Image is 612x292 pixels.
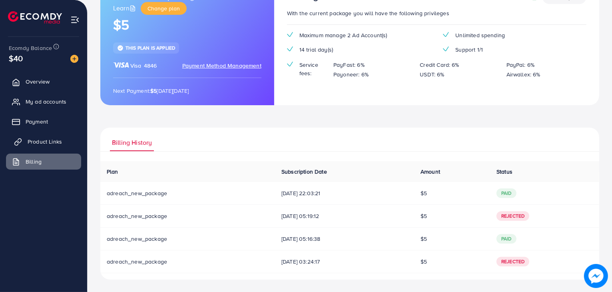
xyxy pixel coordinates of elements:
span: $5 [421,189,427,197]
span: Plan [107,168,118,176]
img: image [584,264,608,288]
span: Overview [26,78,50,86]
p: PayFast: 6% [333,60,365,70]
p: With the current package you will have the following privileges [287,8,586,18]
span: Amount [421,168,440,176]
img: tick [287,62,293,67]
p: Next Payment: [DATE][DATE] [113,86,261,96]
img: tick [287,32,293,37]
img: logo [8,11,62,24]
span: $5 [421,258,427,266]
span: $5 [421,212,427,220]
span: adreach_new_package [107,235,167,243]
img: tick [287,46,293,52]
img: brand [113,62,129,68]
span: Subscription Date [281,168,327,176]
span: Support 1/1 [455,46,483,54]
span: Billing History [112,138,152,147]
span: Payment [26,118,48,126]
img: image [70,55,78,63]
p: PayPal: 6% [506,60,535,70]
span: Rejected [496,211,529,221]
a: Product Links [6,134,81,150]
a: Payment [6,114,81,130]
span: Rejected [496,257,529,266]
span: adreach_new_package [107,189,167,197]
span: Service fees: [299,61,327,77]
span: adreach_new_package [107,258,167,266]
p: Credit Card: 6% [420,60,459,70]
span: Change plan [148,4,180,12]
span: Product Links [28,138,62,146]
span: adreach_new_package [107,212,167,220]
span: 14 trial day(s) [299,46,333,54]
img: tick [117,45,124,51]
span: $40 [9,52,23,64]
button: Change plan [141,2,187,15]
span: Status [496,168,512,176]
span: [DATE] 22:03:21 [281,189,408,197]
p: Payoneer: 6% [333,70,369,79]
strong: $5 [150,87,157,95]
a: My ad accounts [6,94,81,110]
span: My ad accounts [26,98,66,106]
span: Unlimited spending [455,31,505,39]
span: $5 [421,235,427,243]
a: Learn [113,4,138,13]
a: Overview [6,74,81,90]
span: Ecomdy Balance [9,44,52,52]
p: Airwallex: 6% [506,70,540,79]
img: menu [70,15,80,24]
span: paid [496,234,516,244]
span: [DATE] 03:24:17 [281,258,408,266]
img: tick [443,32,449,37]
p: USDT: 6% [420,70,444,79]
span: [DATE] 05:19:12 [281,212,408,220]
span: Billing [26,158,42,166]
span: 4846 [144,62,157,70]
span: [DATE] 05:16:38 [281,235,408,243]
span: Visa [130,62,142,70]
span: Maximum manage 2 Ad Account(s) [299,31,387,39]
h1: $5 [113,17,261,33]
span: This plan is applied [126,44,175,51]
span: paid [496,188,516,198]
img: tick [443,46,449,52]
a: Billing [6,154,81,170]
span: Payment Method Management [182,62,261,70]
